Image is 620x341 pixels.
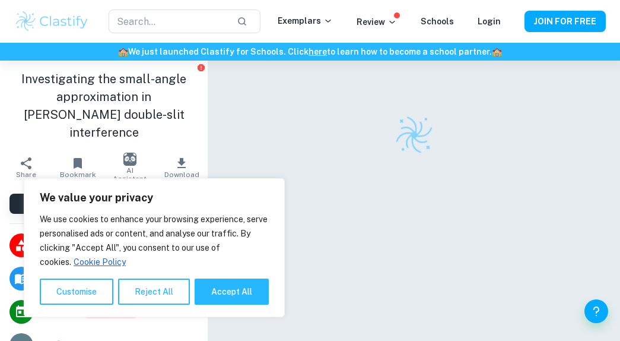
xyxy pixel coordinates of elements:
img: Clastify logo [14,10,90,33]
h6: We just launched Clastify for Schools. Click to learn how to become a school partner. [2,45,618,58]
span: Share [16,170,36,179]
input: Search... [109,10,228,33]
button: Accept All [195,279,269,305]
span: 🏫 [492,47,502,56]
h1: Investigating the small-angle approximation in [PERSON_NAME] double-slit interference [9,70,198,141]
span: Download [164,170,199,179]
p: Exemplars [278,14,333,27]
img: AI Assistant [123,153,136,166]
button: Reject All [118,279,190,305]
p: We use cookies to enhance your browsing experience, serve personalised ads or content, and analys... [40,212,269,269]
button: JOIN FOR FREE [524,11,606,32]
button: Bookmark [52,151,104,184]
button: View [PERSON_NAME] [9,194,198,214]
button: AI Assistant [104,151,156,184]
button: Download [156,151,208,184]
span: Bookmark [60,170,96,179]
button: Customise [40,279,113,305]
a: Login [478,17,501,26]
span: AI Assistant [111,166,149,183]
a: Cookie Policy [73,257,126,267]
a: Schools [421,17,454,26]
button: Help and Feedback [584,299,608,323]
img: Clastify logo [392,112,436,157]
span: 🏫 [118,47,128,56]
p: We value your privacy [40,191,269,205]
div: We value your privacy [24,178,285,317]
a: here [309,47,327,56]
button: Report issue [196,63,205,72]
p: Review [357,15,397,29]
